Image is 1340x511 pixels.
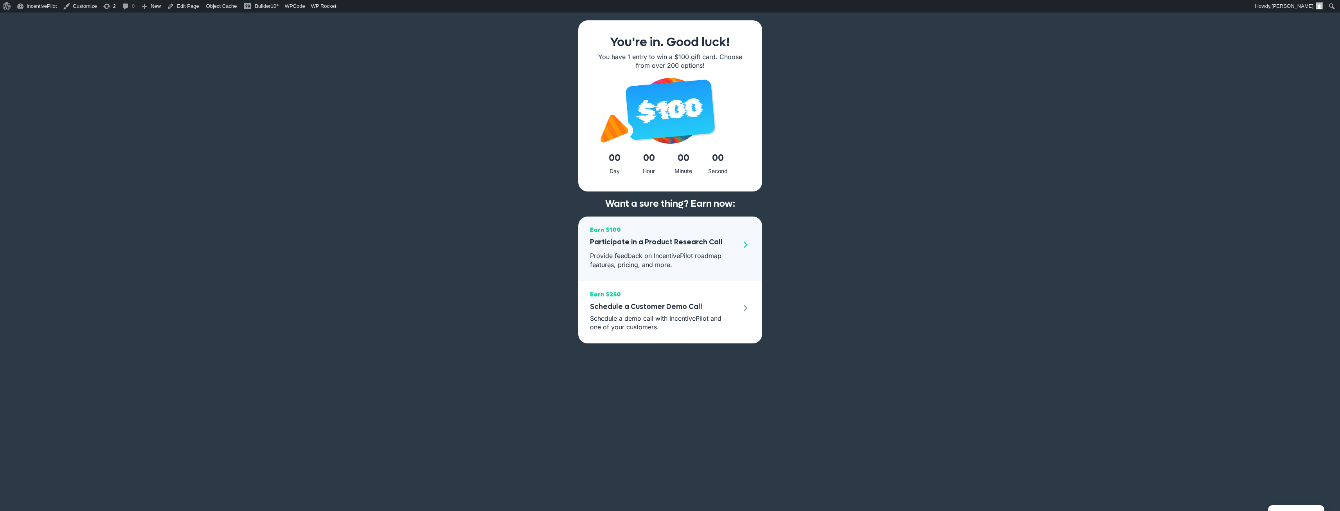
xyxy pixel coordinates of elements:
[590,300,733,314] h3: Schedule a Customer Demo Call
[276,2,279,9] span: •
[590,224,737,235] span: Earn $100
[590,235,737,249] h3: Participate in a Product Research Call
[599,166,630,176] div: Day
[578,217,762,281] a: Earn $100 Participate in a Product Research Call Provide feedback on IncentivePilot roadmap featu...
[586,199,754,209] h2: Want a sure thing? Earn now:
[590,289,733,300] span: Earn $250
[594,52,746,70] p: You have 1 entry to win a $100 gift card. Choose from over 200 options!
[668,150,699,166] span: 00
[702,150,734,166] span: 00
[590,314,733,332] p: Schedule a demo call with IncentivePilot and one of your customers.
[702,166,734,176] div: Second
[633,150,665,166] span: 00
[668,166,699,176] div: Minute
[590,251,737,269] p: Provide feedback on IncentivePilot roadmap features, pricing, and more.
[633,166,665,176] div: Hour
[594,36,746,49] h1: You're in. Good luck!
[599,150,630,166] span: 00
[1272,3,1313,9] span: [PERSON_NAME]
[578,281,762,343] a: Earn $250 Schedule a Customer Demo Call Schedule a demo call with IncentivePilot and one of your ...
[617,78,723,144] img: iPhone 16 - 73
[594,89,653,148] img: giphy (1)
